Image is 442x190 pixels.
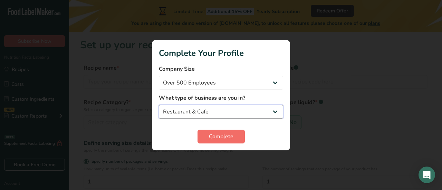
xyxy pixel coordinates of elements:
[419,167,435,183] div: Open Intercom Messenger
[159,94,283,102] label: What type of business are you in?
[159,65,283,73] label: Company Size
[159,47,283,59] h1: Complete Your Profile
[198,130,245,143] button: Complete
[209,132,233,141] span: Complete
